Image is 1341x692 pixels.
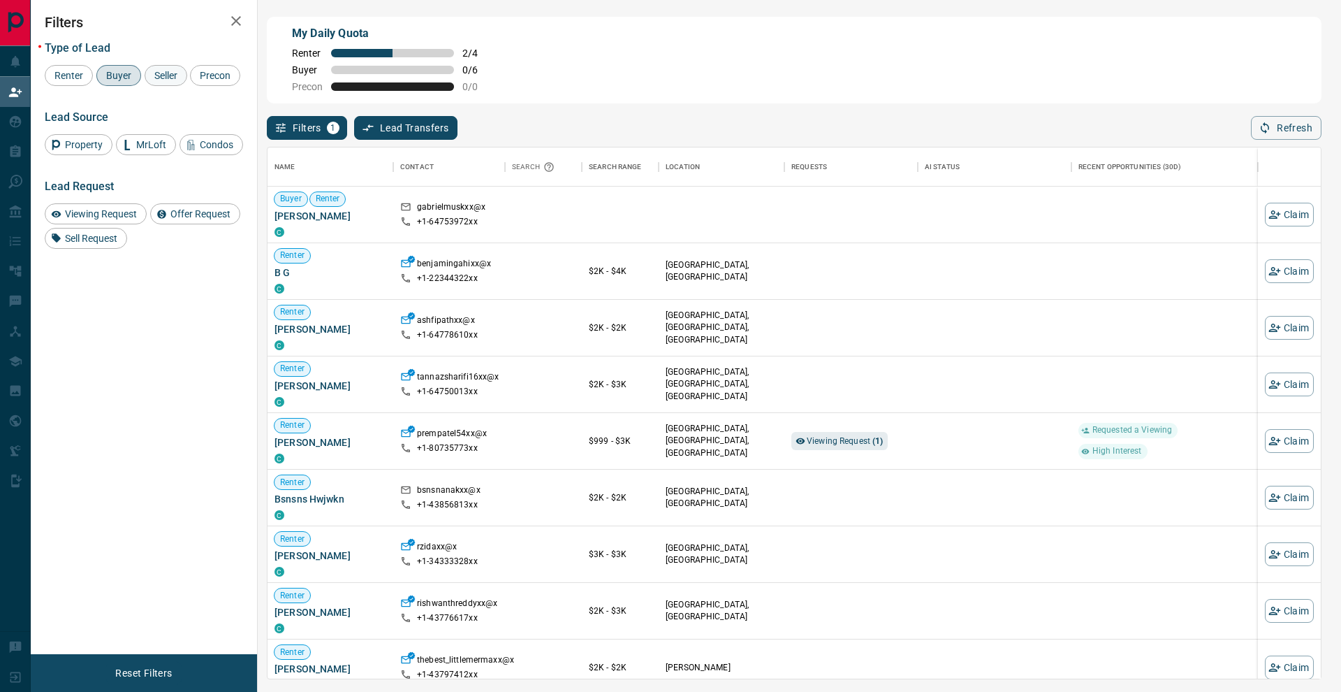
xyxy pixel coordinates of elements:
span: Renter [292,48,323,59]
span: Precon [195,70,235,81]
span: 0 / 0 [462,81,493,92]
span: Requested a Viewing [1087,424,1178,436]
p: +1- 64750013xx [417,386,478,398]
span: Type of Lead [45,41,110,55]
span: Precon [292,81,323,92]
span: Renter [274,590,310,602]
p: gabrielmuskxx@x [417,201,485,216]
span: Buyer [292,64,323,75]
span: Renter [274,363,310,375]
button: Claim [1265,203,1314,226]
button: Claim [1265,599,1314,623]
div: Contact [393,147,505,187]
div: Location [659,147,784,187]
span: Renter [274,250,310,261]
span: Renter [310,193,346,205]
div: Seller [145,65,187,86]
span: Bsnsns Hwjwkn [274,492,386,506]
span: Renter [274,306,310,318]
button: Lead Transfers [354,116,458,140]
span: [PERSON_NAME] [274,435,386,449]
p: +1- 64778610xx [417,329,478,341]
div: condos.ca [274,454,284,463]
button: Claim [1265,656,1314,679]
p: +1- 80735773xx [417,442,478,454]
button: Claim [1265,316,1314,340]
p: bsnsnanakxx@x [417,484,481,499]
span: [PERSON_NAME] [274,209,386,223]
div: Precon [190,65,240,86]
span: Lead Source [45,110,108,124]
span: Viewing Request [60,208,142,219]
p: $3K - $3K [589,548,652,561]
p: My Daily Quota [292,25,493,42]
div: condos.ca [274,284,284,294]
p: $2K - $2K [589,491,652,504]
div: AI Status [925,147,960,187]
div: Viewing Request (1) [791,432,888,450]
p: +1- 43776617xx [417,612,478,624]
span: Buyer [101,70,136,81]
span: [PERSON_NAME] [274,379,386,393]
span: Renter [274,533,310,545]
p: [PERSON_NAME] [666,662,777,674]
span: [PERSON_NAME] [274,605,386,619]
button: Claim [1265,373,1314,396]
p: [GEOGRAPHIC_DATA], [GEOGRAPHIC_DATA], [GEOGRAPHIC_DATA] [666,310,777,345]
span: 0 / 6 [462,64,493,75]
p: +1- 43797412xx [417,669,478,681]
div: Contact [400,147,434,187]
h2: Filters [45,14,243,31]
div: Search Range [582,147,659,187]
div: condos.ca [274,397,284,407]
strong: ( 1 ) [872,436,883,446]
div: AI Status [918,147,1071,187]
span: Seller [149,70,182,81]
div: condos.ca [274,227,284,237]
span: Offer Request [166,208,235,219]
p: +1- 64753972xx [417,216,478,228]
div: Requests [791,147,827,187]
span: Renter [274,647,310,658]
span: Property [60,139,108,150]
p: [GEOGRAPHIC_DATA], [GEOGRAPHIC_DATA] [666,599,777,623]
p: thebest_littlemermaxx@x [417,654,514,669]
div: Property [45,134,112,155]
span: Renter [50,70,88,81]
div: condos.ca [274,510,284,520]
button: Reset Filters [106,661,181,685]
div: Buyer [96,65,141,86]
div: Name [268,147,393,187]
button: Claim [1265,542,1314,566]
p: ashfipathxx@x [417,315,475,329]
span: B G [274,266,386,280]
div: Location [666,147,700,187]
p: rzidaxx@x [417,541,457,556]
p: $2K - $2K [589,661,652,674]
span: Buyer [274,193,307,205]
p: prempatel54xx@x [417,428,487,442]
p: +1- 43856813xx [417,499,478,511]
div: Search Range [589,147,642,187]
p: +1- 34333328xx [417,556,478,568]
p: $2K - $4K [589,265,652,277]
div: Name [274,147,295,187]
span: Renter [274,419,310,431]
button: Claim [1265,259,1314,283]
p: benjamingahixx@x [417,258,491,273]
span: Condos [195,139,238,150]
p: tannazsharifi16xx@x [417,371,499,386]
span: [PERSON_NAME] [274,549,386,563]
div: Sell Request [45,228,127,249]
p: [GEOGRAPHIC_DATA], [GEOGRAPHIC_DATA], [GEOGRAPHIC_DATA] [666,423,777,459]
button: Claim [1265,486,1314,510]
div: Recent Opportunities (30d) [1071,147,1258,187]
span: 2 / 4 [462,48,493,59]
div: Offer Request [150,203,240,224]
span: [PERSON_NAME] [274,662,386,676]
span: 1 [328,123,338,133]
p: +1- 22344322xx [417,273,478,284]
p: $999 - $3K [589,435,652,447]
p: [GEOGRAPHIC_DATA], [GEOGRAPHIC_DATA] [666,542,777,566]
div: Renter [45,65,93,86]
